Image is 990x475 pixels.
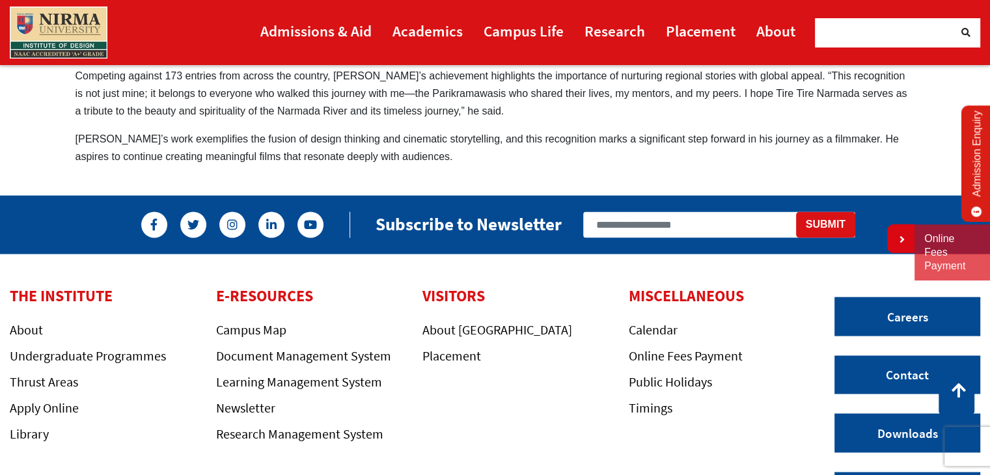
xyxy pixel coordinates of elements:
[392,16,463,46] a: Academics
[10,373,78,389] a: Thrust Areas
[834,355,980,394] a: Contact
[834,297,980,336] a: Careers
[76,67,915,120] p: Competing against 173 entries from across the country, [PERSON_NAME]’s achievement highlights the...
[10,321,43,337] a: About
[796,211,855,238] button: Submit
[76,130,915,165] p: [PERSON_NAME]’s work exemplifies the fusion of design thinking and cinematic storytelling, and th...
[629,373,712,389] a: Public Holidays
[10,425,49,441] a: Library
[834,413,980,452] a: Downloads
[629,347,743,363] a: Online Fees Payment
[376,213,562,235] h2: Subscribe to Newsletter
[216,373,382,389] a: Learning Management System
[629,321,678,337] a: Calendar
[924,232,980,273] a: Online Fees Payment
[629,399,672,415] a: Timings
[10,347,166,363] a: Undergraduate Programmes
[216,425,383,441] a: Research Management System
[756,16,795,46] a: About
[484,16,564,46] a: Campus Life
[10,7,107,59] img: main_logo
[10,399,79,415] a: Apply Online
[422,321,572,337] a: About [GEOGRAPHIC_DATA]
[216,399,275,415] a: Newsletter
[260,16,372,46] a: Admissions & Aid
[666,16,736,46] a: Placement
[216,321,286,337] a: Campus Map
[584,16,645,46] a: Research
[422,347,481,363] a: Placement
[216,347,391,363] a: Document Management System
